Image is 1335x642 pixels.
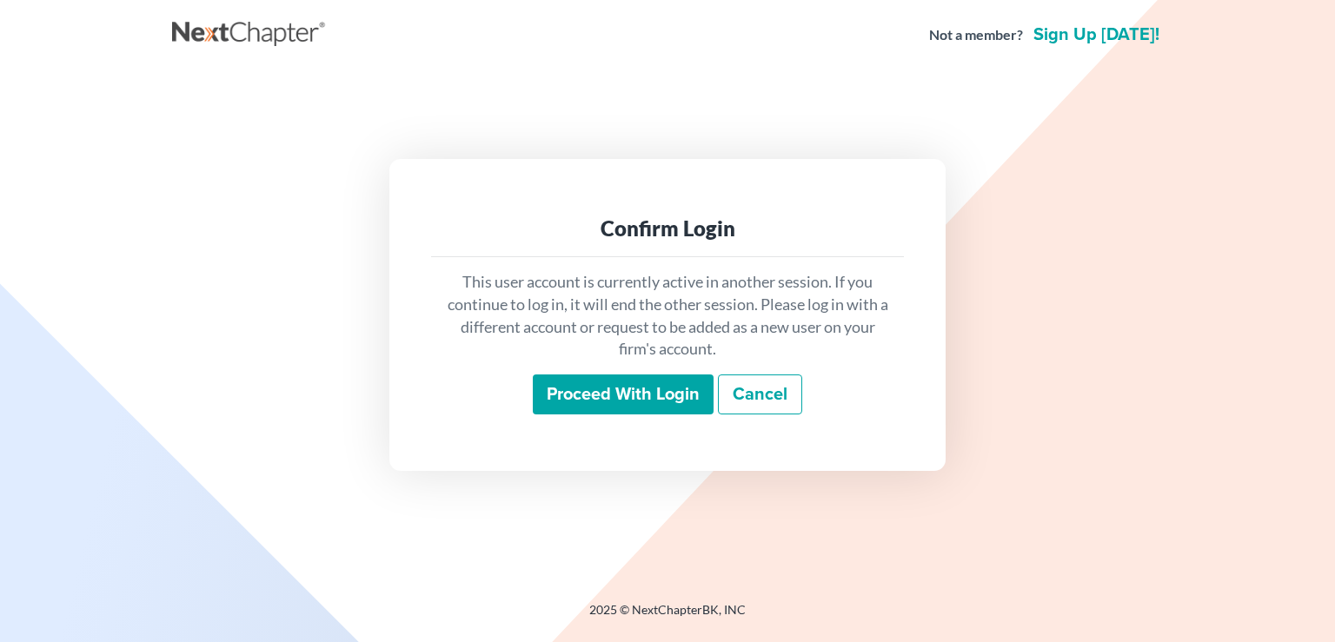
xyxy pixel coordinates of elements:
[929,25,1023,45] strong: Not a member?
[1030,26,1163,43] a: Sign up [DATE]!
[718,374,802,414] a: Cancel
[445,215,890,242] div: Confirm Login
[445,271,890,361] p: This user account is currently active in another session. If you continue to log in, it will end ...
[172,601,1163,632] div: 2025 © NextChapterBK, INC
[533,374,714,414] input: Proceed with login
